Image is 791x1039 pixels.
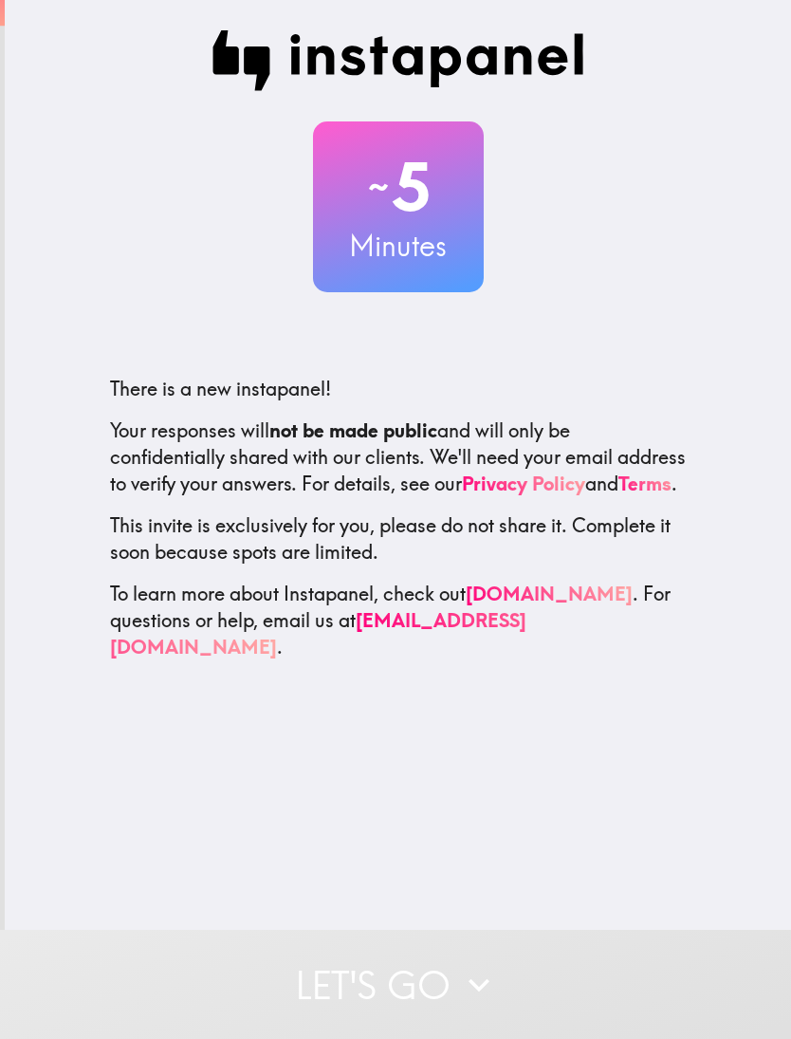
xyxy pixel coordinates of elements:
[466,582,633,605] a: [DOMAIN_NAME]
[313,148,484,226] h2: 5
[110,417,687,497] p: Your responses will and will only be confidentially shared with our clients. We'll need your emai...
[365,158,392,215] span: ~
[269,418,437,442] b: not be made public
[212,30,584,91] img: Instapanel
[110,581,687,660] p: To learn more about Instapanel, check out . For questions or help, email us at .
[462,472,585,495] a: Privacy Policy
[110,608,526,659] a: [EMAIL_ADDRESS][DOMAIN_NAME]
[110,512,687,566] p: This invite is exclusively for you, please do not share it. Complete it soon because spots are li...
[110,377,331,400] span: There is a new instapanel!
[313,226,484,266] h3: Minutes
[618,472,671,495] a: Terms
